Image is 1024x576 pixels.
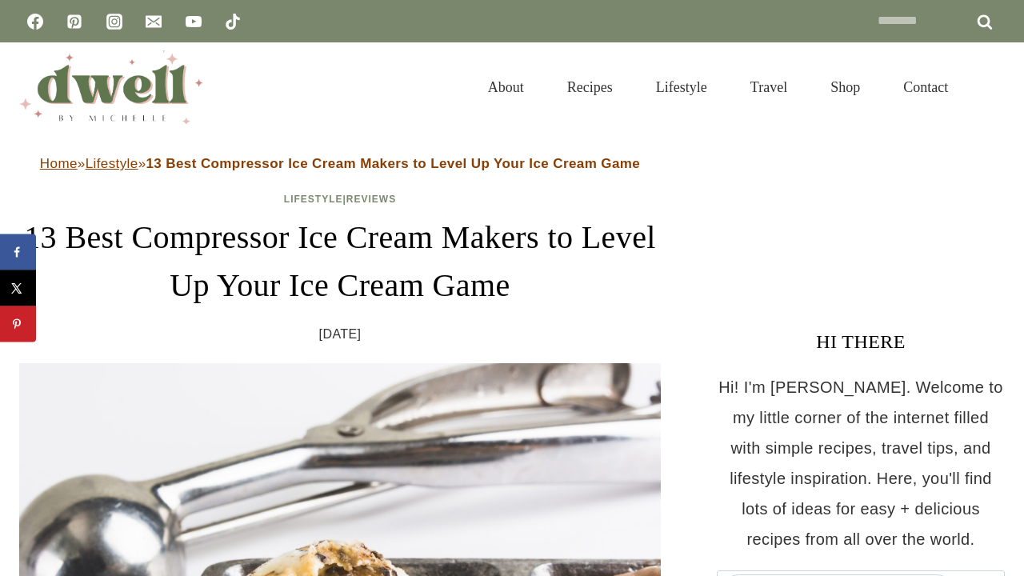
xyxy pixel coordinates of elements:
[978,74,1005,101] button: View Search Form
[217,6,249,38] a: TikTok
[178,6,210,38] a: YouTube
[466,59,970,115] nav: Primary Navigation
[86,156,138,171] a: Lifestyle
[19,214,661,310] h1: 13 Best Compressor Ice Cream Makers to Level Up Your Ice Cream Game
[319,322,362,346] time: [DATE]
[346,194,396,205] a: Reviews
[717,327,1005,356] h3: HI THERE
[717,372,1005,554] p: Hi! I'm [PERSON_NAME]. Welcome to my little corner of the internet filled with simple recipes, tr...
[146,156,640,171] strong: 13 Best Compressor Ice Cream Makers to Level Up Your Ice Cream Game
[729,59,809,115] a: Travel
[58,6,90,38] a: Pinterest
[40,156,78,171] a: Home
[809,59,882,115] a: Shop
[284,194,343,205] a: Lifestyle
[138,6,170,38] a: Email
[19,50,203,124] img: DWELL by michelle
[634,59,729,115] a: Lifestyle
[98,6,130,38] a: Instagram
[546,59,634,115] a: Recipes
[284,194,396,205] span: |
[466,59,546,115] a: About
[40,156,640,171] span: » »
[882,59,970,115] a: Contact
[19,6,51,38] a: Facebook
